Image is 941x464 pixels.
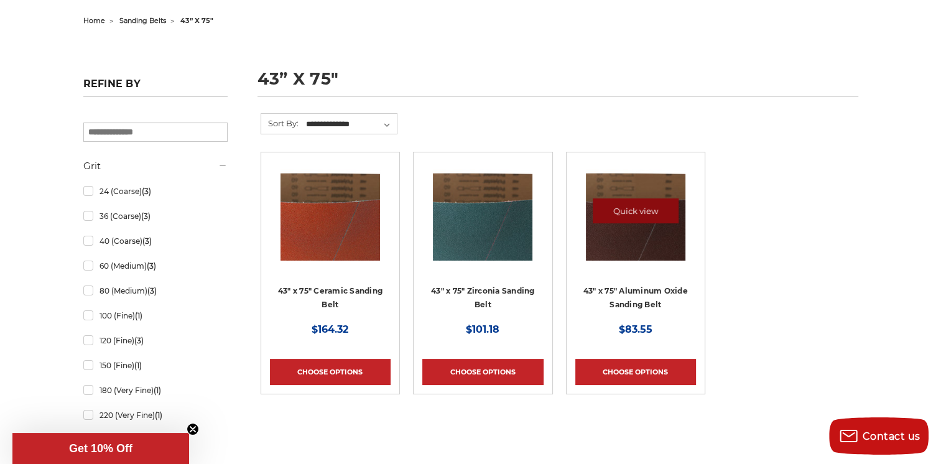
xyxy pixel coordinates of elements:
span: (3) [141,187,151,196]
img: 43" x 75" Zirconia Sanding Belt [433,161,532,261]
span: (1) [153,386,160,395]
select: Sort By: [304,115,397,134]
a: 43" x 75" Zirconia Sanding Belt [431,286,535,310]
a: 43" x 75" Zirconia Sanding Belt [422,161,543,282]
h5: Refine by [83,78,228,97]
label: Sort By: [261,114,299,132]
span: Contact us [863,430,920,442]
a: 43" x 75" Ceramic Sanding Belt [270,161,391,282]
a: 80 (Medium) [83,280,228,302]
span: 43” x 75" [180,16,213,25]
span: (3) [141,211,150,221]
img: 43" x 75" Aluminum Oxide Sanding Belt [586,161,685,261]
a: Choose Options [270,359,391,385]
a: home [83,16,105,25]
a: 43" x 75" Ceramic Sanding Belt [278,286,382,310]
span: (3) [146,261,155,271]
span: $101.18 [466,323,499,335]
a: 100 (Fine) [83,305,228,327]
button: Close teaser [187,423,199,435]
a: 60 (Medium) [83,255,228,277]
span: (3) [142,236,151,246]
a: 36 (Coarse) [83,205,228,227]
span: $83.55 [619,323,652,335]
a: 220 (Very Fine) [83,404,228,426]
a: Quick view [287,198,373,223]
span: (3) [147,286,156,295]
img: 43" x 75" Ceramic Sanding Belt [280,161,380,261]
a: Choose Options [575,359,696,385]
span: (3) [134,336,143,345]
span: $164.32 [312,323,348,335]
a: 24 (Coarse) [83,180,228,202]
a: Quick view [440,198,526,223]
a: 40 (Coarse) [83,230,228,252]
a: 320 (Very Fine) [83,429,228,451]
a: 43" x 75" Aluminum Oxide Sanding Belt [583,286,688,310]
a: 180 (Very Fine) [83,379,228,401]
a: 43" x 75" Aluminum Oxide Sanding Belt [575,161,696,282]
a: Quick view [593,198,679,223]
h5: Grit [83,159,228,174]
div: Get 10% OffClose teaser [12,433,189,464]
span: (1) [134,361,141,370]
a: 120 (Fine) [83,330,228,351]
h1: 43” x 75" [257,70,858,97]
button: Contact us [829,417,929,455]
span: Get 10% Off [69,442,132,455]
span: (1) [134,311,142,320]
a: 150 (Fine) [83,355,228,376]
span: (1) [154,411,162,420]
a: sanding belts [119,16,166,25]
a: Choose Options [422,359,543,385]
